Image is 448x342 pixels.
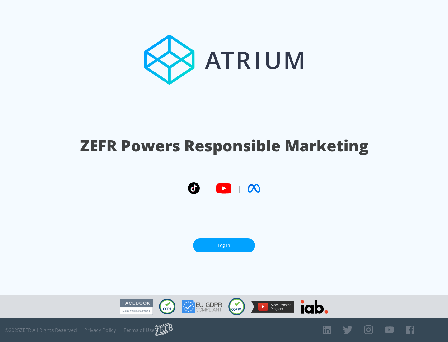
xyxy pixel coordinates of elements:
img: GDPR Compliant [182,300,222,313]
a: Log In [193,238,255,252]
a: Terms of Use [124,327,155,333]
img: IAB [301,300,328,314]
img: CCPA Compliant [159,299,175,314]
span: | [206,184,210,193]
h1: ZEFR Powers Responsible Marketing [80,135,368,156]
a: Privacy Policy [84,327,116,333]
img: COPPA Compliant [228,298,245,315]
img: YouTube Measurement Program [251,301,294,313]
span: | [238,184,241,193]
span: © 2025 ZEFR All Rights Reserved [5,327,77,333]
img: Facebook Marketing Partner [120,299,153,315]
